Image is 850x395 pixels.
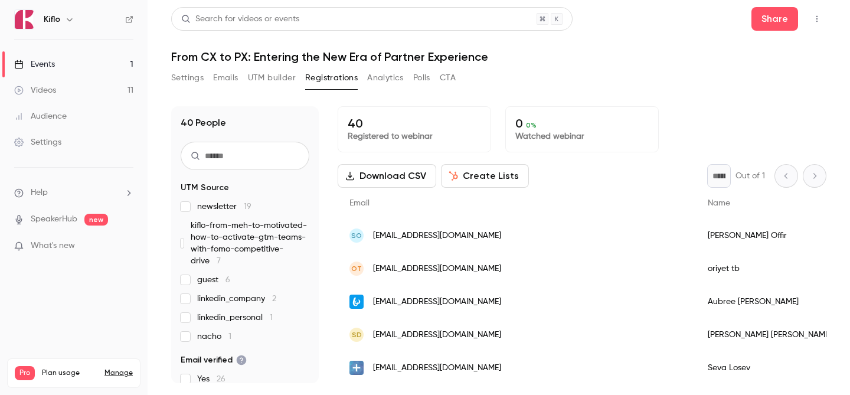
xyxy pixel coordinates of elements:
[31,187,48,199] span: Help
[413,68,430,87] button: Polls
[197,201,251,213] span: newsletter
[441,164,529,188] button: Create Lists
[191,220,309,267] span: kiflo-from-meh-to-motivated-how-to-activate-gtm-teams-with-fomo-competitive-drive
[515,130,649,142] p: Watched webinar
[217,375,225,383] span: 26
[44,14,60,25] h6: Kiflo
[373,296,501,308] span: [EMAIL_ADDRESS][DOMAIN_NAME]
[197,293,276,305] span: linkedin_company
[515,116,649,130] p: 0
[708,199,730,207] span: Name
[228,332,231,341] span: 1
[197,373,225,385] span: Yes
[31,213,77,226] a: SpeakerHub
[15,366,35,380] span: Pro
[352,329,362,340] span: SD
[349,199,370,207] span: Email
[696,219,844,252] div: [PERSON_NAME] Offir
[349,295,364,309] img: bandwidth.com
[181,182,229,194] span: UTM Source
[351,230,362,241] span: SO
[197,331,231,342] span: nacho
[272,295,276,303] span: 2
[751,7,798,31] button: Share
[14,84,56,96] div: Videos
[305,68,358,87] button: Registrations
[696,285,844,318] div: Aubree [PERSON_NAME]
[696,351,844,384] div: Seva Losev
[42,368,97,378] span: Plan usage
[696,252,844,285] div: oriyet tb
[119,241,133,252] iframe: Noticeable Trigger
[735,170,765,182] p: Out of 1
[338,164,436,188] button: Download CSV
[15,10,34,29] img: Kiflo
[349,361,364,375] img: seoplus.ca
[248,68,296,87] button: UTM builder
[14,187,133,199] li: help-dropdown-opener
[213,68,238,87] button: Emails
[181,354,247,366] span: Email verified
[197,312,273,324] span: linkedin_personal
[171,68,204,87] button: Settings
[217,257,221,265] span: 7
[171,50,826,64] h1: From CX to PX: Entering the New Era of Partner Experience
[440,68,456,87] button: CTA
[104,368,133,378] a: Manage
[348,130,481,142] p: Registered to webinar
[244,203,251,211] span: 19
[373,230,501,242] span: [EMAIL_ADDRESS][DOMAIN_NAME]
[351,263,362,274] span: ot
[31,240,75,252] span: What's new
[181,116,226,130] h1: 40 People
[373,329,501,341] span: [EMAIL_ADDRESS][DOMAIN_NAME]
[373,362,501,374] span: [EMAIL_ADDRESS][DOMAIN_NAME]
[270,314,273,322] span: 1
[197,274,230,286] span: guest
[373,263,501,275] span: [EMAIL_ADDRESS][DOMAIN_NAME]
[526,121,537,129] span: 0 %
[14,110,67,122] div: Audience
[14,136,61,148] div: Settings
[696,318,844,351] div: [PERSON_NAME] [PERSON_NAME]
[84,214,108,226] span: new
[367,68,404,87] button: Analytics
[225,276,230,284] span: 6
[181,13,299,25] div: Search for videos or events
[348,116,481,130] p: 40
[14,58,55,70] div: Events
